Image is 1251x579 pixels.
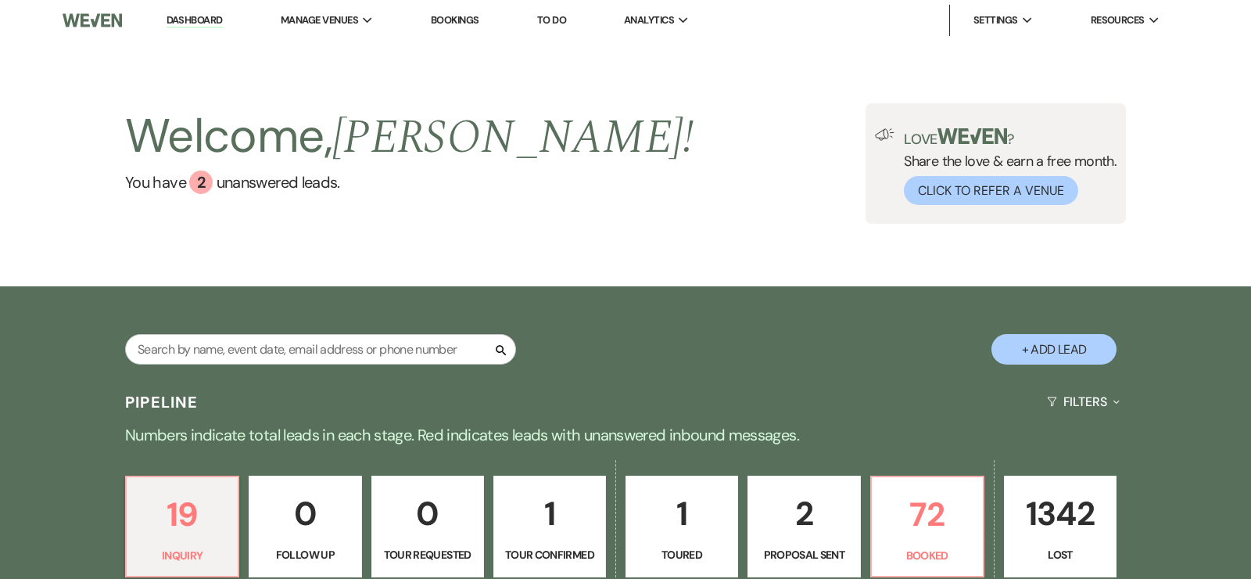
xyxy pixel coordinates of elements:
[504,487,596,540] p: 1
[624,13,674,28] span: Analytics
[125,476,239,577] a: 19Inquiry
[747,476,860,577] a: 2Proposal Sent
[167,13,223,28] a: Dashboard
[636,487,728,540] p: 1
[1004,476,1117,577] a: 1342Lost
[259,546,351,563] p: Follow Up
[1014,487,1106,540] p: 1342
[189,171,213,194] div: 2
[493,476,606,577] a: 1Tour Confirmed
[991,334,1117,365] button: + Add Lead
[904,128,1117,146] p: Love ?
[881,547,973,564] p: Booked
[371,476,484,577] a: 0Tour Requested
[625,476,738,577] a: 1Toured
[973,13,1018,28] span: Settings
[382,487,474,540] p: 0
[125,103,694,171] h2: Welcome,
[136,547,228,564] p: Inquiry
[125,171,694,194] a: You have 2 unanswered leads.
[332,102,694,174] span: [PERSON_NAME] !
[904,176,1078,205] button: Click to Refer a Venue
[537,13,566,27] a: To Do
[504,546,596,563] p: Tour Confirmed
[431,13,479,27] a: Bookings
[1091,13,1145,28] span: Resources
[875,128,894,141] img: loud-speaker-illustration.svg
[636,546,728,563] p: Toured
[758,487,850,540] p: 2
[881,488,973,541] p: 72
[249,476,361,577] a: 0Follow Up
[259,487,351,540] p: 0
[1041,381,1126,423] button: Filters
[1014,546,1106,563] p: Lost
[63,423,1188,448] p: Numbers indicate total leads in each stage. Red indicates leads with unanswered inbound messages.
[125,391,199,413] h3: Pipeline
[937,128,1007,144] img: weven-logo-green.svg
[281,13,358,28] span: Manage Venues
[382,546,474,563] p: Tour Requested
[758,546,850,563] p: Proposal Sent
[63,4,122,37] img: Weven Logo
[136,488,228,541] p: 19
[125,334,516,365] input: Search by name, event date, email address or phone number
[894,128,1117,205] div: Share the love & earn a free month.
[870,476,984,577] a: 72Booked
